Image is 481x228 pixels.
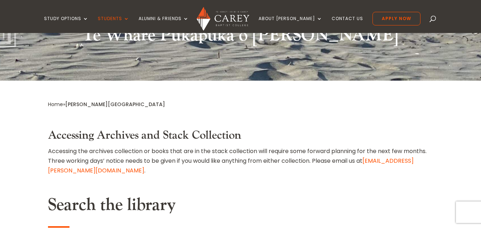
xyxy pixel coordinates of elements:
[48,146,433,176] p: Accessing the archives collection or books that are in the stack collection will require some for...
[48,25,433,49] h2: Te Whare Pukapuka o [PERSON_NAME]
[48,195,433,219] h2: Search the library
[98,16,129,33] a: Students
[48,101,63,108] a: Home
[372,12,420,25] a: Apply Now
[65,101,165,108] span: [PERSON_NAME][GEOGRAPHIC_DATA]
[139,16,189,33] a: Alumni & Friends
[48,101,165,108] span: »
[48,129,433,146] h3: Accessing Archives and Stack Collection
[197,7,249,31] img: Carey Baptist College
[44,16,88,33] a: Study Options
[332,16,363,33] a: Contact Us
[259,16,322,33] a: About [PERSON_NAME]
